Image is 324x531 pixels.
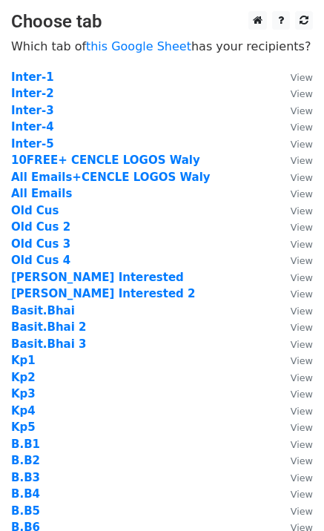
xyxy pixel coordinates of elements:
a: View [276,320,313,334]
a: [PERSON_NAME] Interested [11,271,184,284]
strong: Kp3 [11,387,36,400]
small: View [291,306,313,317]
small: View [291,506,313,517]
p: Which tab of has your recipients? [11,39,313,54]
small: View [291,455,313,466]
small: View [291,372,313,383]
small: View [291,406,313,417]
a: Inter-3 [11,104,54,117]
a: View [276,304,313,317]
a: Basit.Bhai [11,304,75,317]
a: View [276,371,313,384]
a: View [276,137,313,151]
small: View [291,139,313,150]
a: [PERSON_NAME] Interested 2 [11,287,196,300]
a: B.B5 [11,504,40,518]
a: View [276,387,313,400]
small: View [291,222,313,233]
a: View [276,438,313,451]
strong: Inter-2 [11,87,54,100]
a: All Emails+CENCLE LOGOS Waly [11,171,211,184]
a: View [276,287,313,300]
a: View [276,120,313,133]
a: View [276,171,313,184]
a: Old Cus 2 [11,220,70,234]
small: View [291,172,313,183]
small: View [291,439,313,450]
small: View [291,422,313,433]
a: B.B2 [11,454,40,467]
a: Old Cus [11,204,59,217]
a: View [276,420,313,434]
a: Kp1 [11,354,36,367]
a: View [276,504,313,518]
a: View [276,154,313,167]
a: View [276,104,313,117]
small: View [291,72,313,83]
a: View [276,337,313,351]
a: View [276,487,313,501]
small: View [291,339,313,350]
a: Basit.Bhai 3 [11,337,87,351]
small: View [291,122,313,133]
a: Inter-1 [11,70,54,84]
small: View [291,389,313,400]
a: Kp4 [11,404,36,418]
a: B.B4 [11,487,40,501]
small: View [291,155,313,166]
a: View [276,204,313,217]
small: View [291,88,313,99]
a: View [276,70,313,84]
a: View [276,237,313,251]
a: View [276,220,313,234]
a: B.B3 [11,471,40,484]
small: View [291,355,313,366]
small: View [291,489,313,500]
a: Kp2 [11,371,36,384]
a: View [276,454,313,467]
small: View [291,239,313,250]
a: 10FREE+ CENCLE LOGOS Waly [11,154,200,167]
a: View [276,471,313,484]
a: View [276,254,313,267]
a: Inter-4 [11,120,54,133]
a: Inter-5 [11,137,54,151]
small: View [291,205,313,217]
small: View [291,472,313,484]
small: View [291,188,313,199]
small: View [291,288,313,300]
a: Kp5 [11,420,36,434]
small: View [291,255,313,266]
small: View [291,272,313,283]
a: this Google Sheet [86,39,191,53]
a: View [276,404,313,418]
strong: Old Cus 4 [11,254,70,267]
a: View [276,354,313,367]
a: All Emails [11,187,72,200]
a: Basit.Bhai 2 [11,320,87,334]
a: Old Cus 3 [11,237,70,251]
